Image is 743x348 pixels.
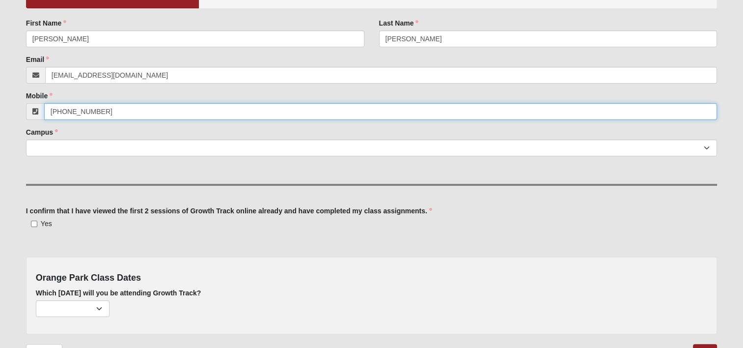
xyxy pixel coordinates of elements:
input: Yes [31,221,37,227]
label: Which [DATE] will you be attending Growth Track? [36,288,201,298]
span: Yes [41,220,52,228]
label: I confirm that I have viewed the first 2 sessions of Growth Track online already and have complet... [26,206,432,216]
label: Campus [26,127,58,137]
label: Last Name [379,18,419,28]
h4: Orange Park Class Dates [36,273,707,284]
label: Mobile [26,91,53,101]
label: Email [26,55,49,64]
label: First Name [26,18,66,28]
